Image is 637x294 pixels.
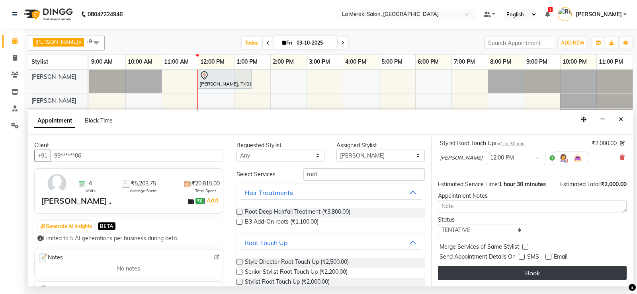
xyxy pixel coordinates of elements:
[244,238,288,247] div: Root Touch Up
[438,192,627,200] div: Appointment Notes
[31,73,76,80] span: [PERSON_NAME]
[34,150,51,162] button: +91
[307,56,332,68] a: 3:00 PM
[560,181,601,188] span: Estimated Total:
[545,11,550,18] a: 2
[561,56,589,68] a: 10:00 PM
[559,37,586,49] button: ADD NEW
[240,236,422,250] button: Root Touch Up
[440,139,525,148] div: Stylist Root Touch Up
[245,268,348,278] span: Senior Stylist Root Touch Up (₹2,200.00)
[495,141,525,146] small: for
[195,198,204,204] span: ₹0
[615,113,627,126] button: Close
[198,56,227,68] a: 12:00 PM
[440,253,516,263] span: Send Appointment Details On
[573,153,582,163] img: Interior.png
[416,56,441,68] a: 6:00 PM
[88,3,123,25] b: 08047224946
[303,168,425,181] input: Search by service name
[86,38,98,45] span: +9
[85,117,113,124] span: Block Time
[438,181,499,188] span: Estimated Service Time:
[130,188,157,194] span: Average Spent
[41,195,111,207] div: [PERSON_NAME] .
[20,3,75,25] img: logo
[438,216,526,224] div: Status
[245,218,318,228] span: B3 Add-On roots (₹1,100.00)
[78,39,82,45] a: x
[336,141,425,150] div: Assigned Stylist
[499,181,546,188] span: 1 hour 30 minutes
[488,56,513,68] a: 8:00 PM
[558,7,572,21] img: Rupal Jagirdar
[204,196,219,205] span: |
[438,266,627,280] button: Book
[162,56,191,68] a: 11:00 AM
[131,179,156,188] span: ₹5,203.75
[234,56,260,68] a: 1:00 PM
[271,56,296,68] a: 2:00 PM
[199,71,251,88] div: [PERSON_NAME], TK01, 12:00 PM-01:30 PM, Senior Stylist Root Touch Up
[191,179,220,188] span: ₹20,815.00
[601,181,627,188] span: ₹2,000.00
[485,37,554,49] input: Search Appointment
[31,58,48,65] span: Stylist
[500,141,525,146] span: 1 hr 30 min
[548,7,553,12] span: 2
[452,56,477,68] a: 7:00 PM
[45,172,68,195] img: avatar
[86,188,96,194] span: Visits
[527,253,539,263] span: SMS
[524,56,549,68] a: 9:00 PM
[38,253,63,263] span: Notes
[38,221,94,232] button: Generate AI Insights
[245,258,349,268] span: Style Director Root Touch Up (₹2,500.00)
[98,222,115,230] span: BETA
[620,141,625,146] i: Edit price
[205,196,219,205] a: Add
[244,188,293,197] div: Hair Treatments
[242,37,262,49] span: Today
[559,153,568,163] img: Hairdresser.png
[31,97,76,104] span: [PERSON_NAME]
[379,56,404,68] a: 5:00 PM
[343,56,368,68] a: 4:00 PM
[35,39,78,45] span: [PERSON_NAME]
[440,154,483,162] span: [PERSON_NAME]
[245,278,330,288] span: Stylist Root Touch Up (₹2,000.00)
[89,179,92,188] span: 4
[554,253,567,263] span: Email
[117,265,140,273] span: No notes
[240,185,422,200] button: Hair Treatments
[195,188,216,194] span: Total Spent
[280,40,294,46] span: Fri
[294,37,334,49] input: 2025-10-03
[592,139,617,148] span: ₹2,000.00
[89,56,115,68] a: 9:00 AM
[37,234,220,243] div: Limited to 5 AI generations per business during beta.
[561,40,584,46] span: ADD NEW
[597,56,625,68] a: 11:00 PM
[34,114,75,128] span: Appointment
[51,150,223,162] input: Search by Name/Mobile/Email/Code
[231,170,297,179] div: Select Services
[126,56,154,68] a: 10:00 AM
[576,10,622,19] span: [PERSON_NAME]
[236,141,325,150] div: Requested Stylist
[245,208,350,218] span: Root Deep Hairfall Treatment (₹3,800.00)
[34,141,223,150] div: Client
[440,243,519,253] span: Merge Services of Same Stylist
